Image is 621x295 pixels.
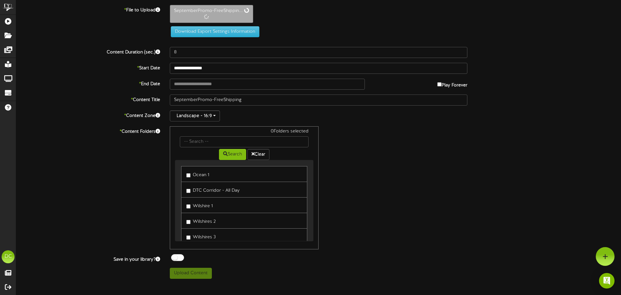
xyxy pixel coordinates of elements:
label: Content Zone [11,110,165,119]
label: Content Duration (sec.) [11,47,165,56]
button: Clear [247,149,269,160]
label: Play Forever [437,79,467,89]
input: Title of this Content [170,95,467,106]
label: End Date [11,79,165,87]
input: Play Forever [437,82,441,86]
label: Content Folders [11,126,165,135]
input: Wilshire 1 [186,204,191,209]
input: Wilshires 2 [186,220,191,224]
label: File to Upload [11,5,165,14]
input: -- Search -- [180,136,309,147]
label: Wilshires 2 [186,216,216,225]
label: Wilshire 1 [186,201,213,210]
input: DTC Corridor - All Day [186,189,191,193]
div: Open Intercom Messenger [599,273,615,289]
label: Save in your library? [11,254,165,263]
label: Wilshires 3 [186,232,216,241]
label: Content Title [11,95,165,103]
div: 0 Folders selected [175,128,313,136]
a: Download Export Settings Information [168,29,259,34]
input: Ocean 1 [186,173,191,177]
label: Ocean 1 [186,170,209,178]
label: Start Date [11,63,165,72]
button: Upload Content [170,268,212,279]
div: DC [2,250,15,263]
button: Search [219,149,246,160]
button: Download Export Settings Information [171,26,259,37]
input: Wilshires 3 [186,235,191,240]
label: DTC Corridor - All Day [186,185,240,194]
button: Landscape - 16:9 [170,110,220,121]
